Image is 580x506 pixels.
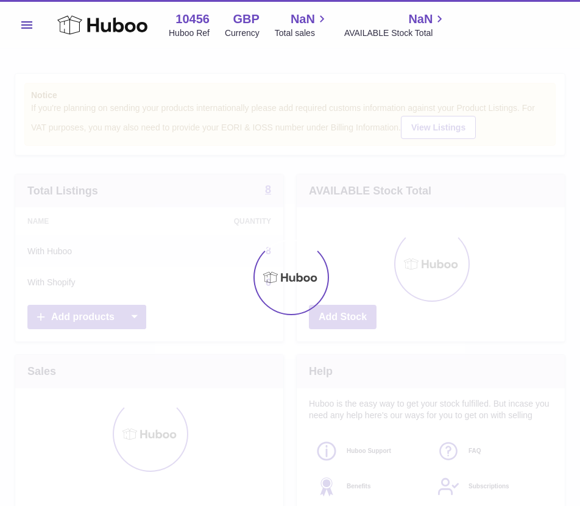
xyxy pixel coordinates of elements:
span: NaN [291,11,315,27]
strong: GBP [233,11,259,27]
div: Huboo Ref [169,27,210,39]
span: NaN [408,11,433,27]
span: AVAILABLE Stock Total [344,27,447,39]
span: Total sales [275,27,329,39]
div: Currency [225,27,260,39]
a: NaN Total sales [275,11,329,39]
a: NaN AVAILABLE Stock Total [344,11,447,39]
strong: 10456 [175,11,210,27]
